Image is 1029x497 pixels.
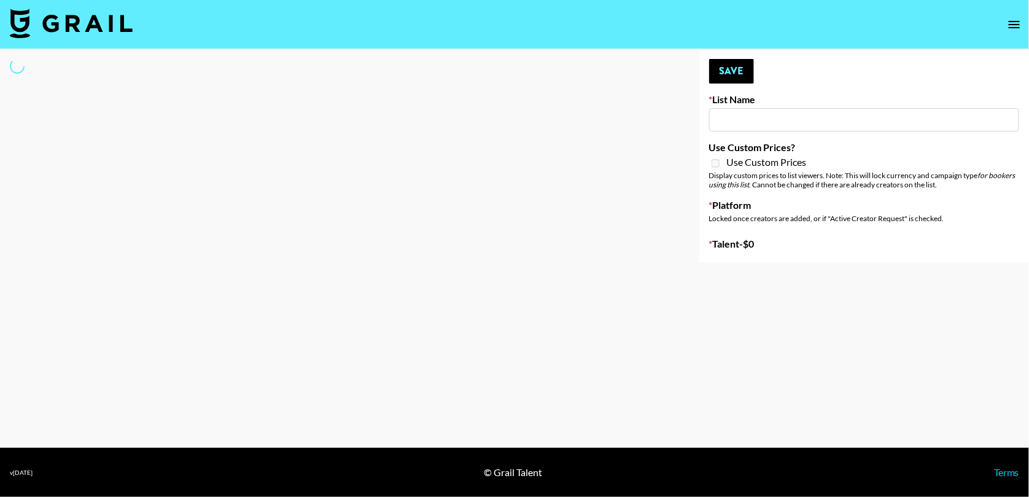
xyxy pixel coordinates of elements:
[10,469,33,477] div: v [DATE]
[709,199,1019,211] label: Platform
[1002,12,1027,37] button: open drawer
[709,59,754,84] button: Save
[709,214,1019,223] div: Locked once creators are added, or if "Active Creator Request" is checked.
[709,171,1019,189] div: Display custom prices to list viewers. Note: This will lock currency and campaign type . Cannot b...
[10,9,133,38] img: Grail Talent
[484,466,543,479] div: © Grail Talent
[709,171,1015,189] em: for bookers using this list
[709,238,1019,250] label: Talent - $ 0
[994,466,1019,478] a: Terms
[709,141,1019,154] label: Use Custom Prices?
[709,93,1019,106] label: List Name
[727,156,807,168] span: Use Custom Prices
